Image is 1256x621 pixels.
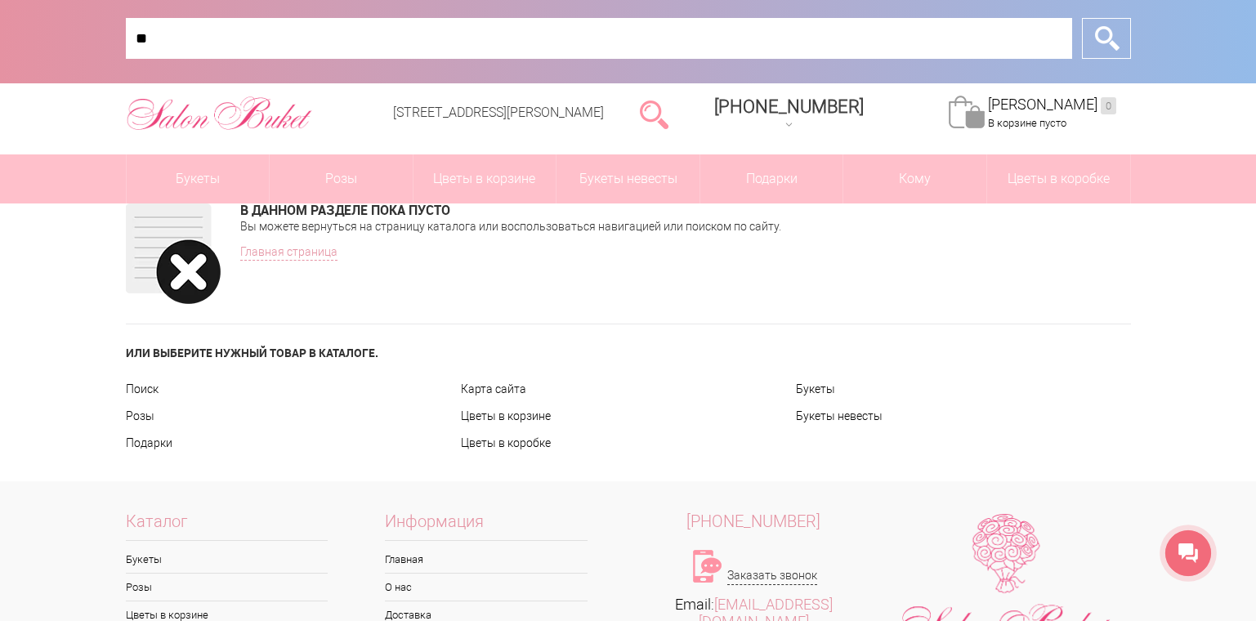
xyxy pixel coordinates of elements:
[714,96,864,117] span: [PHONE_NUMBER]
[988,117,1066,129] span: В корзине пусто
[385,546,588,573] a: Главная
[126,203,221,304] img: В данном разделе пока пусто
[461,409,551,422] a: Цветы в корзине
[126,409,154,422] a: Розы
[700,154,843,203] a: Подарки
[843,154,986,203] span: Кому
[126,436,172,449] a: Подарки
[126,382,159,395] a: Поиск
[727,567,817,585] a: Заказать звонок
[270,154,413,203] a: Розы
[127,154,270,203] a: Букеты
[126,344,1131,361] div: Или выберите нужный товар в каталоге.
[126,546,329,573] a: Букеты
[240,245,337,261] a: Главная страница
[413,154,556,203] a: Цветы в корзине
[461,382,526,395] a: Карта сайта
[686,512,820,531] span: [PHONE_NUMBER]
[126,513,329,541] span: Каталог
[628,513,880,530] a: [PHONE_NUMBER]
[1101,97,1116,114] ins: 0
[393,105,604,120] a: [STREET_ADDRESS][PERSON_NAME]
[126,92,313,135] img: Цветы Нижний Новгород
[461,436,551,449] a: Цветы в коробке
[385,574,588,601] a: О нас
[126,574,329,601] a: Розы
[796,382,835,395] a: Букеты
[126,218,1131,235] p: Вы можете вернуться на страницу каталога или воспользоваться навигацией или поиском по сайту.
[987,154,1130,203] a: Цветы в коробке
[126,203,1131,218] h3: В данном разделе пока пусто
[704,91,874,137] a: [PHONE_NUMBER]
[796,409,883,422] a: Букеты невесты
[556,154,700,203] a: Букеты невесты
[988,96,1116,114] a: [PERSON_NAME]
[385,513,588,541] span: Информация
